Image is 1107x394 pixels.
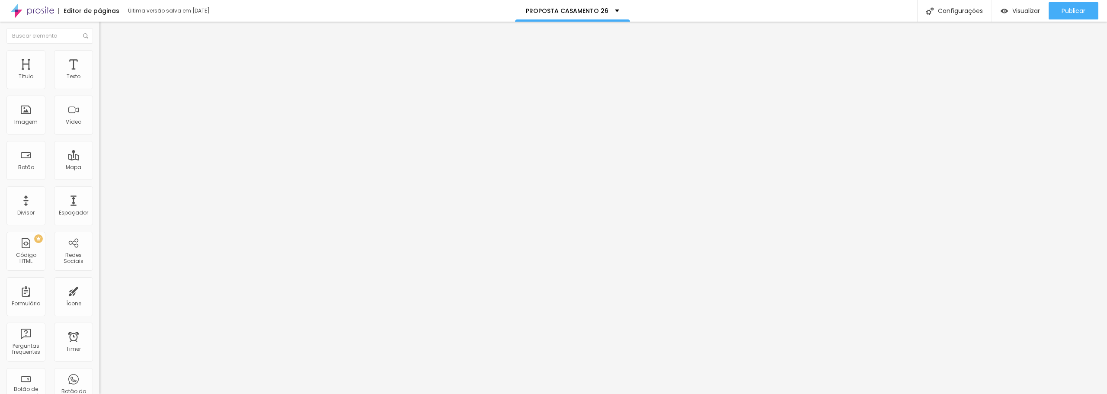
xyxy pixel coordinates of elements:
div: Espaçador [59,210,88,216]
div: Timer [66,346,81,352]
img: view-1.svg [1001,7,1008,15]
img: Icone [83,33,88,38]
div: Perguntas frequentes [9,343,43,356]
div: Botão [18,164,34,170]
span: Publicar [1062,7,1085,14]
div: Imagem [14,119,38,125]
div: Título [19,74,33,80]
div: Texto [67,74,80,80]
div: Mapa [66,164,81,170]
div: Código HTML [9,252,43,265]
div: Editor de páginas [58,8,119,14]
iframe: Editor [99,22,1107,394]
p: PROPOSTA CASAMENTO 26 [526,8,608,14]
input: Buscar elemento [6,28,93,44]
button: Publicar [1049,2,1098,19]
div: Divisor [17,210,35,216]
span: Visualizar [1012,7,1040,14]
div: Última versão salva em [DATE] [128,8,227,13]
div: Redes Sociais [56,252,90,265]
button: Visualizar [992,2,1049,19]
div: Formulário [12,301,40,307]
div: Vídeo [66,119,81,125]
div: Ícone [66,301,81,307]
img: Icone [926,7,934,15]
